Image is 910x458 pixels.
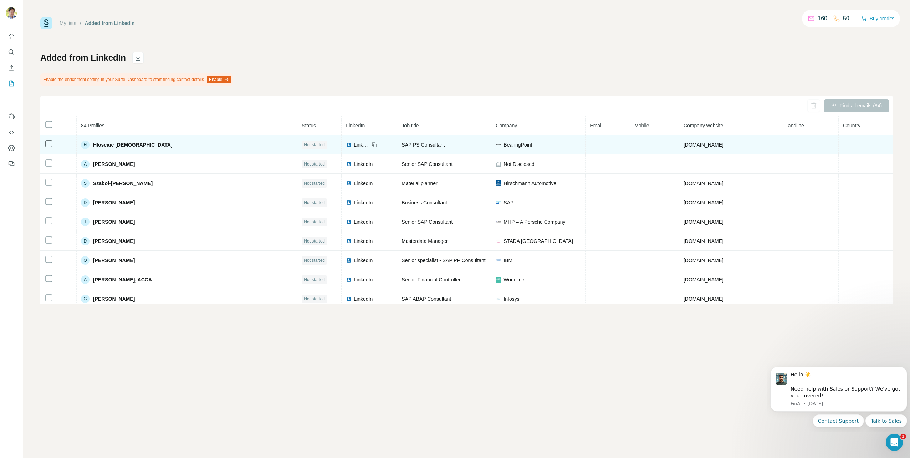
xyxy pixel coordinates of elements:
span: 84 Profiles [81,123,104,128]
span: LinkedIn [354,161,373,168]
span: Worldline [503,276,524,283]
div: O [81,256,90,265]
p: 160 [818,14,827,23]
button: Quick start [6,30,17,43]
span: Landline [785,123,804,128]
button: Enrich CSV [6,61,17,74]
span: Hlosciuc [DEMOGRAPHIC_DATA] [93,141,173,148]
span: Status [302,123,316,128]
img: company-logo [496,277,501,283]
h1: Added from LinkedIn [40,52,126,63]
button: Use Surfe on LinkedIn [6,110,17,123]
img: company-logo [496,219,501,225]
span: IBM [503,257,512,264]
span: LinkedIn [354,141,369,148]
button: Feedback [6,157,17,170]
img: LinkedIn logo [346,142,352,148]
span: Not Disclosed [503,161,534,168]
iframe: Intercom live chat [886,434,903,451]
span: Not started [304,199,325,206]
span: [PERSON_NAME] [93,295,135,302]
span: [DOMAIN_NAME] [684,142,724,148]
img: LinkedIn logo [346,219,352,225]
div: Enable the enrichment setting in your Surfe Dashboard to start finding contact details [40,73,233,86]
img: company-logo [496,238,501,244]
img: company-logo [496,144,501,145]
span: Infosys [503,295,519,302]
div: Added from LinkedIn [85,20,135,27]
span: Senior specialist - SAP PP Consultant [402,258,485,263]
span: LinkedIn [354,276,373,283]
button: Enable [207,76,231,83]
button: Buy credits [861,14,894,24]
span: Material planner [402,180,437,186]
span: Not started [304,219,325,225]
span: Mobile [634,123,649,128]
span: Not started [304,276,325,283]
img: company-logo [496,180,501,186]
span: Not started [304,257,325,264]
span: [PERSON_NAME] [93,238,135,245]
span: Company website [684,123,723,128]
span: MHP – A Porsche Company [503,218,565,225]
div: T [81,218,90,226]
img: company-logo [496,296,501,302]
span: SAP PS Consultant [402,142,445,148]
span: Hirschmann Automotive [503,180,556,187]
span: Company [496,123,517,128]
iframe: Intercom notifications message [767,360,910,432]
span: LinkedIn [354,257,373,264]
img: LinkedIn logo [346,238,352,244]
span: STADA [GEOGRAPHIC_DATA] [503,238,573,245]
span: Email [590,123,602,128]
span: Not started [304,161,325,167]
div: G [81,295,90,303]
span: BearingPoint [503,141,532,148]
span: Job title [402,123,419,128]
span: Not started [304,238,325,244]
span: LinkedIn [354,199,373,206]
span: Not started [304,296,325,302]
button: Use Surfe API [6,126,17,139]
p: 50 [843,14,849,23]
div: D [81,237,90,245]
img: LinkedIn logo [346,258,352,263]
span: LinkedIn [346,123,365,128]
span: LinkedIn [354,218,373,225]
img: LinkedIn logo [346,161,352,167]
span: LinkedIn [354,238,373,245]
span: [DOMAIN_NAME] [684,219,724,225]
span: [PERSON_NAME], ACCA [93,276,152,283]
a: My lists [60,20,76,26]
img: LinkedIn logo [346,200,352,205]
div: A [81,275,90,284]
span: [PERSON_NAME] [93,161,135,168]
span: [DOMAIN_NAME] [684,238,724,244]
img: LinkedIn logo [346,277,352,283]
span: [DOMAIN_NAME] [684,277,724,283]
img: LinkedIn logo [346,296,352,302]
span: [PERSON_NAME] [93,257,135,264]
img: LinkedIn logo [346,180,352,186]
span: Szabol-[PERSON_NAME] [93,180,153,187]
img: company-logo [496,200,501,205]
span: 3 [900,434,906,439]
span: [DOMAIN_NAME] [684,200,724,205]
button: Search [6,46,17,58]
span: Senior SAP Consultant [402,219,453,225]
img: Surfe Logo [40,17,52,29]
div: H [81,141,90,149]
span: [DOMAIN_NAME] [684,258,724,263]
button: Dashboard [6,142,17,154]
div: A [81,160,90,168]
span: [DOMAIN_NAME] [684,296,724,302]
span: LinkedIn [354,295,373,302]
span: SAP [503,199,513,206]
